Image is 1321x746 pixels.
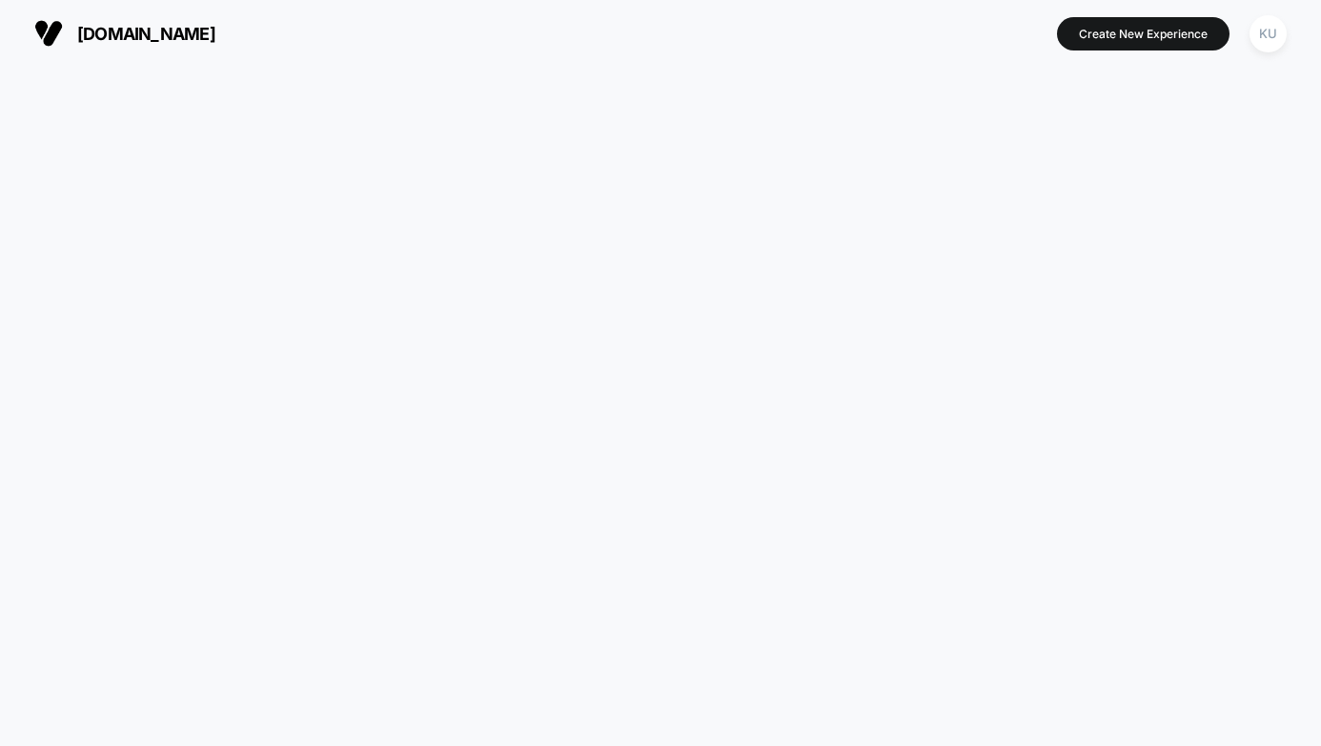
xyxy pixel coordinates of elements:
[34,19,63,48] img: Visually logo
[1250,15,1287,52] div: KU
[1244,14,1292,53] button: KU
[29,18,221,49] button: [DOMAIN_NAME]
[77,24,215,44] span: [DOMAIN_NAME]
[1057,17,1230,50] button: Create New Experience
